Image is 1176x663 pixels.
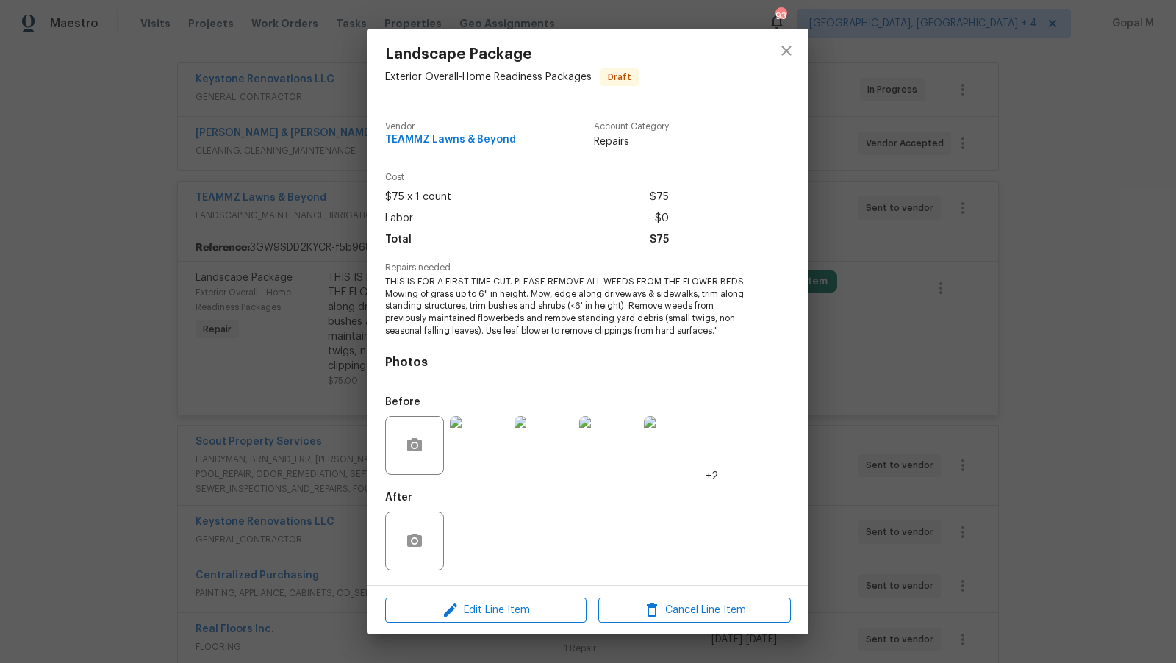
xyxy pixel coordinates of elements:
span: $0 [655,208,669,229]
button: close [769,33,804,68]
div: 93 [775,9,786,24]
span: Exterior Overall - Home Readiness Packages [385,71,592,82]
span: $75 x 1 count [385,187,451,208]
span: Account Category [594,122,669,132]
button: Cancel Line Item [598,598,791,623]
h4: Photos [385,355,791,370]
span: Cost [385,173,669,182]
span: THIS IS FOR A FIRST TIME CUT. PLEASE REMOVE ALL WEEDS FROM THE FLOWER BEDS. Mowing of grass up to... [385,276,750,337]
span: $75 [650,187,669,208]
span: +2 [706,469,718,484]
span: TEAMMZ Lawns & Beyond [385,135,516,146]
span: Draft [602,70,637,85]
span: Total [385,229,412,251]
span: Repairs needed [385,263,791,273]
span: $75 [650,229,669,251]
span: Landscape Package [385,46,639,62]
button: Edit Line Item [385,598,587,623]
span: Vendor [385,122,516,132]
h5: Before [385,397,420,407]
span: Edit Line Item [390,601,582,620]
span: Labor [385,208,413,229]
h5: After [385,492,412,503]
span: Repairs [594,135,669,149]
span: Cancel Line Item [603,601,786,620]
